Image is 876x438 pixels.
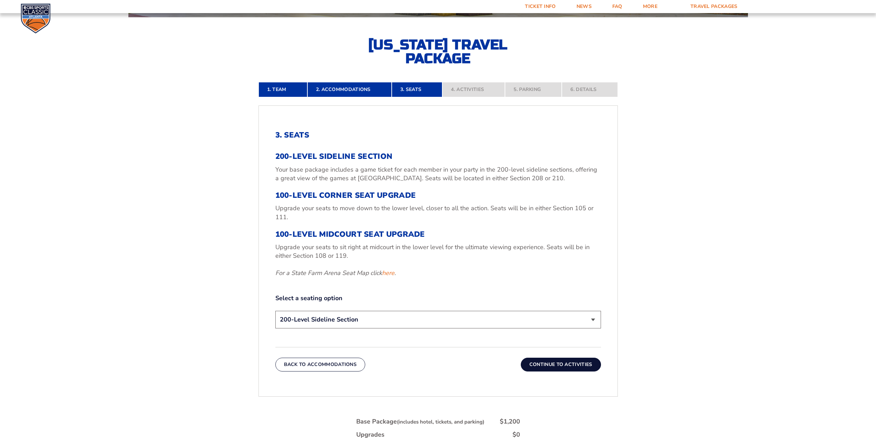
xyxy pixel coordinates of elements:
h3: 100-Level Corner Seat Upgrade [275,191,601,200]
a: here [382,269,394,277]
em: For a State Farm Arena Seat Map click . [275,269,396,277]
div: $1,200 [500,417,520,426]
p: Upgrade your seats to sit right at midcourt in the lower level for the ultimate viewing experienc... [275,243,601,260]
p: Your base package includes a game ticket for each member in your party in the 200-level sideline ... [275,165,601,183]
h3: 200-Level Sideline Section [275,152,601,161]
label: Select a seating option [275,294,601,303]
small: (includes hotel, tickets, and parking) [397,418,484,425]
button: Back To Accommodations [275,358,366,371]
div: Base Package [356,417,484,426]
p: Upgrade your seats to move down to the lower level, closer to all the action. Seats will be in ei... [275,204,601,221]
img: CBS Sports Classic [21,3,51,33]
a: 2. Accommodations [307,82,392,97]
h2: 3. Seats [275,131,601,140]
h2: [US_STATE] Travel Package [362,38,514,65]
a: 1. Team [258,82,307,97]
h3: 100-Level Midcourt Seat Upgrade [275,230,601,239]
button: Continue To Activities [521,358,601,371]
